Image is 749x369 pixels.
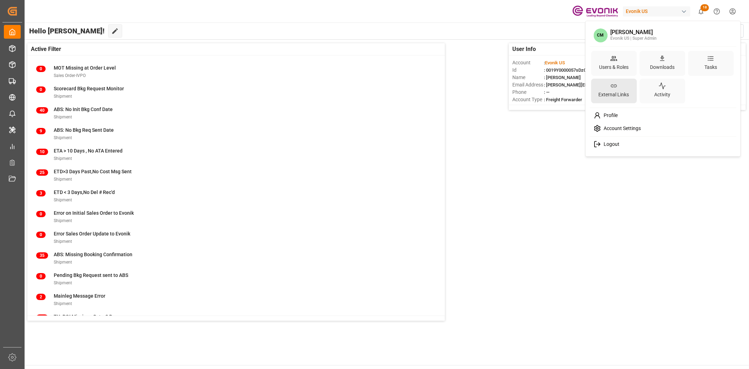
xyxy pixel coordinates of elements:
div: Users & Roles [598,62,630,72]
div: Downloads [649,62,676,72]
div: Activity [653,90,672,100]
div: External Links [597,90,631,100]
div: Evonik US | Super Admin [610,35,657,42]
span: CM [593,28,607,43]
span: Logout [601,141,619,148]
div: Tasks [703,62,718,72]
span: Profile [601,112,618,119]
div: [PERSON_NAME] [610,29,657,35]
span: Account Settings [601,125,641,132]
